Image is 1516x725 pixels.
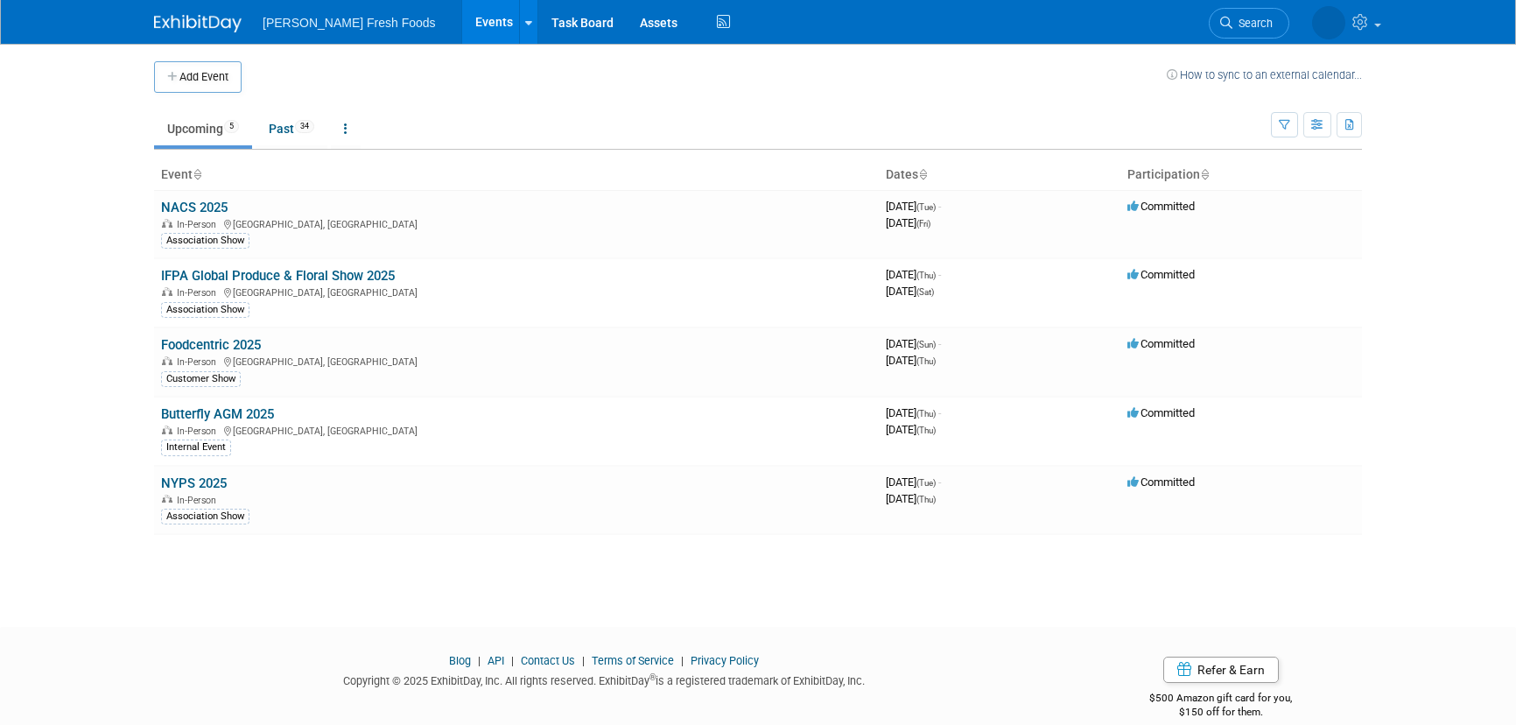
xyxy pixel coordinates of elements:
[1200,167,1209,181] a: Sort by Participation Type
[916,495,936,504] span: (Thu)
[177,356,221,368] span: In-Person
[886,423,936,436] span: [DATE]
[263,16,436,30] span: [PERSON_NAME] Fresh Foods
[938,475,941,489] span: -
[507,654,518,667] span: |
[1232,17,1273,30] span: Search
[938,268,941,281] span: -
[592,654,674,667] a: Terms of Service
[154,61,242,93] button: Add Event
[161,233,249,249] div: Association Show
[161,406,274,422] a: Butterfly AGM 2025
[886,285,934,298] span: [DATE]
[177,426,221,437] span: In-Person
[1080,679,1363,720] div: $500 Amazon gift card for you,
[886,475,941,489] span: [DATE]
[154,112,252,145] a: Upcoming5
[295,120,314,133] span: 34
[886,354,936,367] span: [DATE]
[1120,160,1362,190] th: Participation
[938,200,941,213] span: -
[161,200,228,215] a: NACS 2025
[916,356,936,366] span: (Thu)
[488,654,504,667] a: API
[916,409,936,419] span: (Thu)
[1312,6,1345,39] img: Courtney Law
[1163,657,1279,683] a: Refer & Earn
[193,167,201,181] a: Sort by Event Name
[886,492,936,505] span: [DATE]
[521,654,575,667] a: Contact Us
[177,287,221,299] span: In-Person
[938,406,941,419] span: -
[938,337,941,350] span: -
[256,112,327,145] a: Past34
[162,287,172,296] img: In-Person Event
[162,219,172,228] img: In-Person Event
[886,200,941,213] span: [DATE]
[162,426,172,434] img: In-Person Event
[177,219,221,230] span: In-Person
[162,356,172,365] img: In-Person Event
[161,371,241,387] div: Customer Show
[1127,200,1195,213] span: Committed
[1127,337,1195,350] span: Committed
[449,654,471,667] a: Blog
[161,302,249,318] div: Association Show
[1209,8,1289,39] a: Search
[161,475,227,491] a: NYPS 2025
[177,495,221,506] span: In-Person
[886,337,941,350] span: [DATE]
[886,268,941,281] span: [DATE]
[916,426,936,435] span: (Thu)
[649,672,656,682] sup: ®
[154,160,879,190] th: Event
[161,337,261,353] a: Foodcentric 2025
[161,423,872,437] div: [GEOGRAPHIC_DATA], [GEOGRAPHIC_DATA]
[918,167,927,181] a: Sort by Start Date
[677,654,688,667] span: |
[1167,68,1362,81] a: How to sync to an external calendar...
[916,219,930,229] span: (Fri)
[154,669,1054,689] div: Copyright © 2025 ExhibitDay, Inc. All rights reserved. ExhibitDay is a registered trademark of Ex...
[161,509,249,524] div: Association Show
[161,216,872,230] div: [GEOGRAPHIC_DATA], [GEOGRAPHIC_DATA]
[474,654,485,667] span: |
[1080,705,1363,720] div: $150 off for them.
[886,216,930,229] span: [DATE]
[161,285,872,299] div: [GEOGRAPHIC_DATA], [GEOGRAPHIC_DATA]
[162,495,172,503] img: In-Person Event
[691,654,759,667] a: Privacy Policy
[224,120,239,133] span: 5
[916,340,936,349] span: (Sun)
[879,160,1120,190] th: Dates
[161,440,231,455] div: Internal Event
[1127,268,1195,281] span: Committed
[1127,475,1195,489] span: Committed
[161,268,395,284] a: IFPA Global Produce & Floral Show 2025
[916,271,936,280] span: (Thu)
[154,15,242,32] img: ExhibitDay
[916,202,936,212] span: (Tue)
[578,654,589,667] span: |
[161,354,872,368] div: [GEOGRAPHIC_DATA], [GEOGRAPHIC_DATA]
[1127,406,1195,419] span: Committed
[886,406,941,419] span: [DATE]
[916,478,936,488] span: (Tue)
[916,287,934,297] span: (Sat)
